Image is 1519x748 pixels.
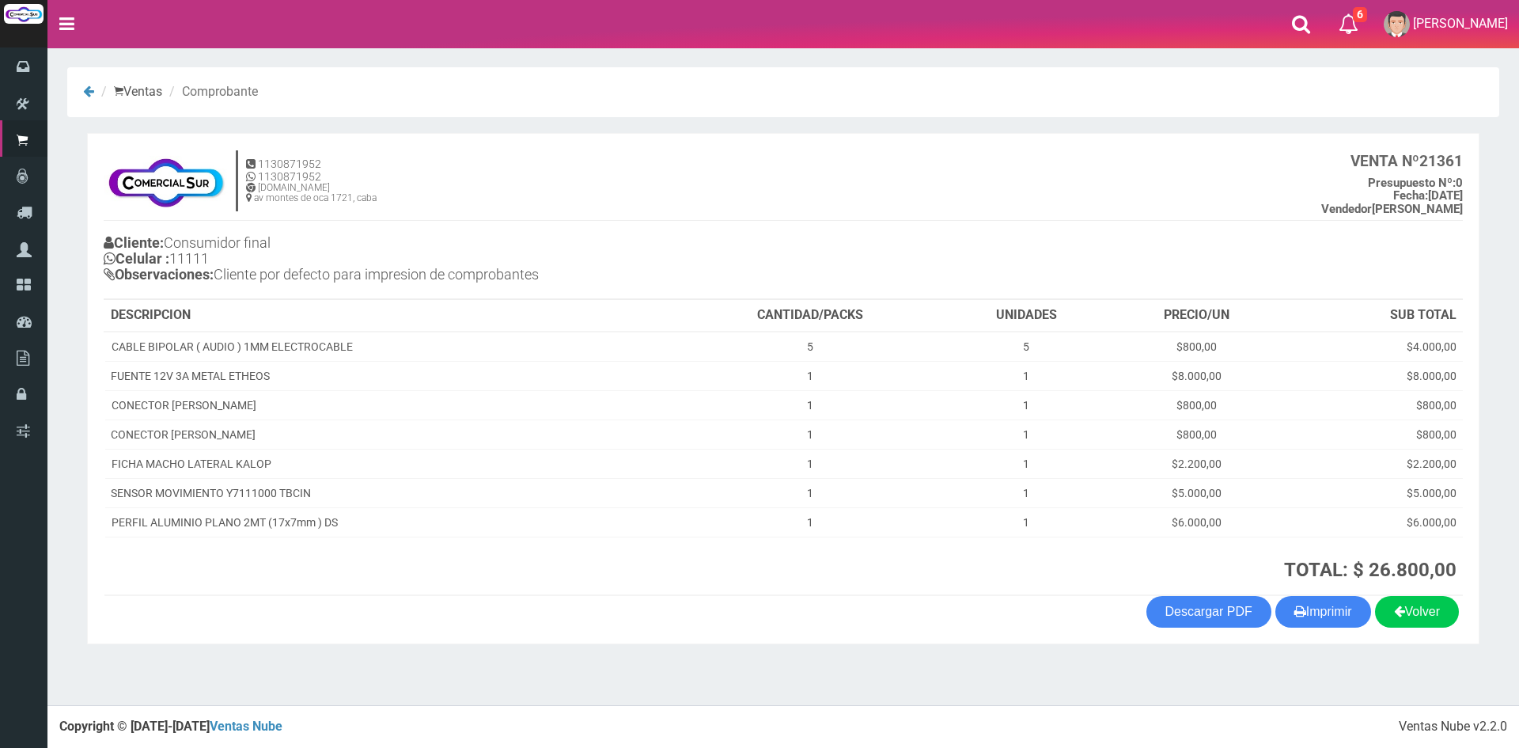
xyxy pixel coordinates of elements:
[104,361,677,390] td: FUENTE 12V 3A METAL ETHEOS
[1109,420,1285,449] td: $800,00
[1321,202,1463,216] b: [PERSON_NAME]
[944,300,1109,332] th: UNIDADES
[165,83,258,101] li: Comprobante
[1109,361,1285,390] td: $8.000,00
[104,300,677,332] th: DESCRIPCION
[944,390,1109,420] td: 1
[944,332,1109,362] td: 5
[944,449,1109,478] td: 1
[1109,478,1285,507] td: $5.000,00
[1285,478,1463,507] td: $5.000,00
[1375,596,1459,628] a: Volver
[677,420,944,449] td: 1
[4,4,44,24] img: Logo grande
[104,420,677,449] td: CONECTOR [PERSON_NAME]
[1146,596,1271,628] a: Descargar PDF
[677,390,944,420] td: 1
[1109,300,1285,332] th: PRECIO/UN
[104,250,169,267] b: Celular :
[97,83,162,101] li: Ventas
[1285,300,1463,332] th: SUB TOTAL
[1368,176,1456,190] strong: Presupuesto Nº:
[1109,332,1285,362] td: $800,00
[1384,11,1410,37] img: User Image
[1399,718,1507,736] div: Ventas Nube v2.2.0
[1353,7,1367,22] span: 6
[1109,507,1285,537] td: $6.000,00
[104,150,228,213] img: f695dc5f3a855ddc19300c990e0c55a2.jpg
[1321,202,1372,216] strong: Vendedor
[944,420,1109,449] td: 1
[104,390,677,420] td: CONECTOR [PERSON_NAME]
[944,478,1109,507] td: 1
[677,478,944,507] td: 1
[944,507,1109,537] td: 1
[104,332,677,362] td: CABLE BIPOLAR ( AUDIO ) 1MM ELECTROCABLE
[1285,420,1463,449] td: $800,00
[246,183,377,203] h6: [DOMAIN_NAME] av montes de oca 1721, caba
[1284,559,1456,581] strong: TOTAL: $ 26.800,00
[104,478,677,507] td: SENSOR MOVIMIENTO Y7111000 TBCIN
[104,449,677,478] td: FICHA MACHO LATERAL KALOP
[104,266,214,283] b: Observaciones:
[1285,390,1463,420] td: $800,00
[1413,16,1508,31] span: [PERSON_NAME]
[1285,507,1463,537] td: $6.000,00
[677,361,944,390] td: 1
[210,719,282,734] a: Ventas Nube
[1109,390,1285,420] td: $800,00
[1275,596,1371,628] button: Imprimir
[246,158,377,183] h5: 1130871952 1130871952
[1393,188,1463,203] b: [DATE]
[677,449,944,478] td: 1
[944,361,1109,390] td: 1
[59,719,282,734] strong: Copyright © [DATE]-[DATE]
[1393,188,1428,203] strong: Fecha:
[1350,152,1419,170] strong: VENTA Nº
[1285,361,1463,390] td: $8.000,00
[104,507,677,537] td: PERFIL ALUMINIO PLANO 2MT (17x7mm ) DS
[104,234,164,251] b: Cliente:
[1285,449,1463,478] td: $2.200,00
[677,300,944,332] th: CANTIDAD/PACKS
[677,507,944,537] td: 1
[1109,449,1285,478] td: $2.200,00
[1285,332,1463,362] td: $4.000,00
[1350,152,1463,170] b: 21361
[1368,176,1463,190] b: 0
[104,231,783,290] h4: Consumidor final 11111 Cliente por defecto para impresion de comprobantes
[677,332,944,362] td: 5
